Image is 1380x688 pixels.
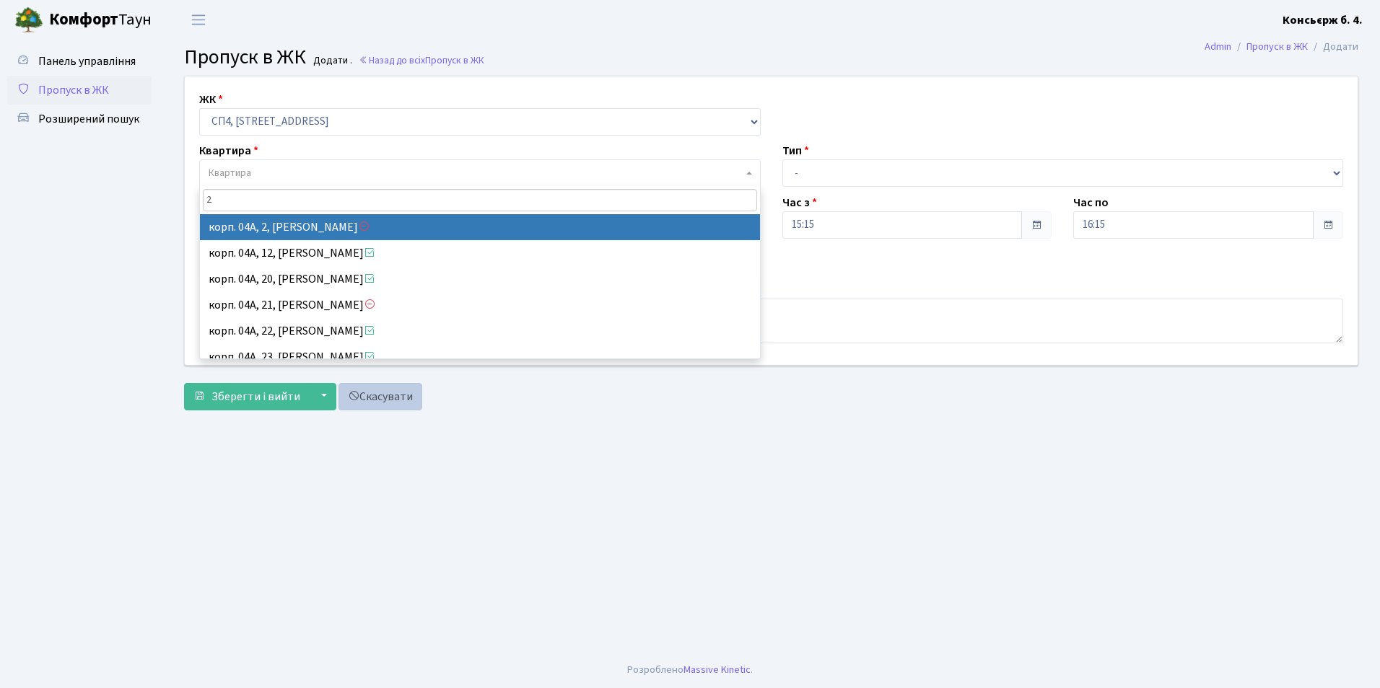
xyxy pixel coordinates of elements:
[1308,39,1358,55] li: Додати
[200,344,760,370] li: корп. 04А, 23, [PERSON_NAME]
[200,318,760,344] li: корп. 04А, 22, [PERSON_NAME]
[7,105,152,133] a: Розширений пошук
[1183,32,1380,62] nav: breadcrumb
[1283,12,1363,28] b: Консьєрж б. 4.
[14,6,43,35] img: logo.png
[782,194,817,211] label: Час з
[184,383,310,410] button: Зберегти і вийти
[184,43,306,71] span: Пропуск в ЖК
[49,8,152,32] span: Таун
[199,91,223,108] label: ЖК
[1073,194,1109,211] label: Час по
[782,142,809,159] label: Тип
[200,240,760,266] li: корп. 04А, 12, [PERSON_NAME]
[7,47,152,76] a: Панель управління
[38,111,139,127] span: Розширений пошук
[359,53,484,67] a: Назад до всіхПропуск в ЖК
[7,76,152,105] a: Пропуск в ЖК
[38,82,109,98] span: Пропуск в ЖК
[1205,39,1231,54] a: Admin
[38,53,136,69] span: Панель управління
[1283,12,1363,29] a: Консьєрж б. 4.
[209,166,251,180] span: Квартира
[211,389,300,405] span: Зберегти і вийти
[199,142,258,159] label: Квартира
[180,8,217,32] button: Переключити навігацію
[684,662,751,677] a: Massive Kinetic
[200,214,760,240] li: корп. 04А, 2, [PERSON_NAME]
[200,266,760,292] li: корп. 04А, 20, [PERSON_NAME]
[1246,39,1308,54] a: Пропуск в ЖК
[200,292,760,318] li: корп. 04А, 21, [PERSON_NAME]
[425,53,484,67] span: Пропуск в ЖК
[339,383,422,410] a: Скасувати
[627,662,753,678] div: Розроблено .
[49,8,118,31] b: Комфорт
[310,55,352,67] small: Додати .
